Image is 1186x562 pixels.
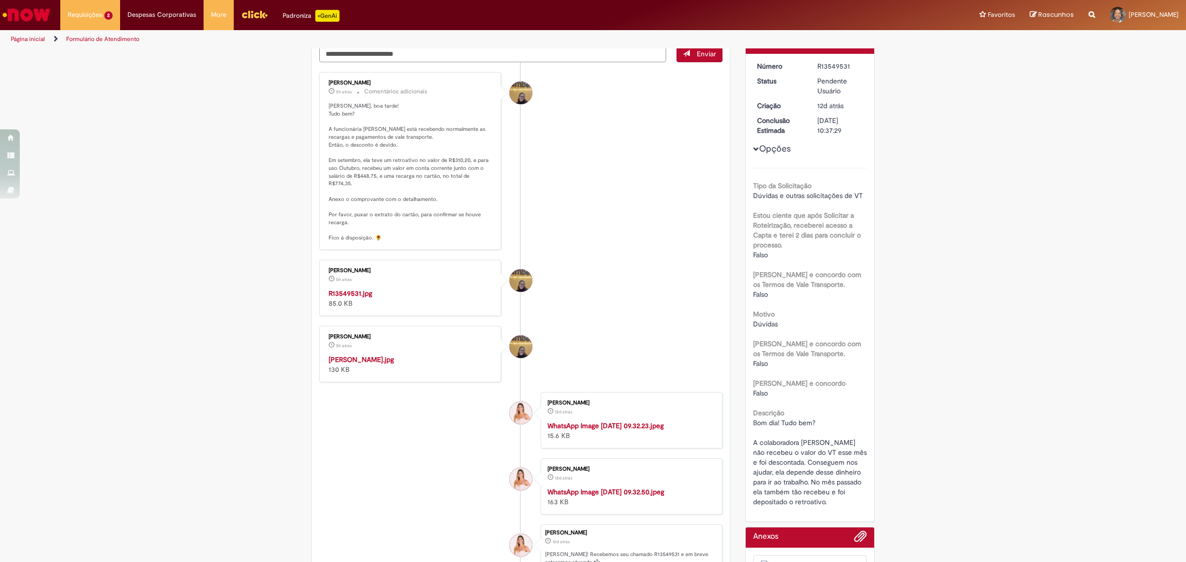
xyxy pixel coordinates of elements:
[509,468,532,490] div: Luise Almeida Reusch
[753,310,775,319] b: Motivo
[509,269,532,292] div: Amanda De Campos Gomes Do Nascimento
[750,61,810,71] dt: Número
[1038,10,1074,19] span: Rascunhos
[329,80,493,86] div: [PERSON_NAME]
[753,181,811,190] b: Tipo da Solicitação
[336,343,352,349] span: 5h atrás
[753,191,863,200] span: Dúvidas e outras solicitações de VT
[364,87,427,96] small: Comentários adicionais
[548,466,712,472] div: [PERSON_NAME]
[753,320,778,328] span: Dúvidas
[319,45,666,63] textarea: Digite sua mensagem aqui...
[753,211,861,249] b: Estou ciente que após Solicitar a Roteirização, receberei acesso a Capta e terei 2 dias para conc...
[329,268,493,274] div: [PERSON_NAME]
[753,379,846,388] b: [PERSON_NAME] e concordo
[817,61,863,71] div: R13549531
[753,389,768,398] span: Falso
[988,10,1015,20] span: Favoritos
[753,418,869,506] span: Bom dia! Tudo bem? A colaboradora [PERSON_NAME] não recebeu o valor do VT esse mês e foi desconta...
[548,487,664,496] a: WhatsApp Image [DATE] 09.32.50.jpeg
[552,539,570,545] time: 19/09/2025 09:37:20
[753,339,861,358] b: [PERSON_NAME] e concordo com os Termos de Vale Transporte.
[329,288,493,308] div: 85.0 KB
[336,89,352,95] span: 5h atrás
[555,409,572,415] span: 12d atrás
[1129,10,1179,19] span: [PERSON_NAME]
[753,250,768,259] span: Falso
[211,10,226,20] span: More
[750,76,810,86] dt: Status
[509,401,532,424] div: Luise Almeida Reusch
[1030,10,1074,20] a: Rascunhos
[1,5,52,25] img: ServiceNow
[750,101,810,111] dt: Criação
[753,359,768,368] span: Falso
[817,76,863,96] div: Pendente Usuário
[753,408,784,417] b: Descrição
[545,530,717,536] div: [PERSON_NAME]
[677,45,722,62] button: Enviar
[336,277,352,282] time: 30/09/2025 13:50:07
[329,355,394,364] a: [PERSON_NAME].jpg
[548,421,664,430] a: WhatsApp Image [DATE] 09.32.23.jpeg
[329,102,493,242] p: [PERSON_NAME], boa tarde! Tudo bem? A funcionária [PERSON_NAME] está recebendo normalmente as rec...
[509,81,532,104] div: Amanda De Campos Gomes Do Nascimento
[336,343,352,349] time: 30/09/2025 13:48:35
[854,530,867,548] button: Adicionar anexos
[697,49,716,58] span: Enviar
[241,7,268,22] img: click_logo_yellow_360x200.png
[817,101,844,110] span: 12d atrás
[555,475,572,481] time: 19/09/2025 09:36:51
[548,487,712,507] div: 163 KB
[336,277,352,282] span: 5h atrás
[753,290,768,299] span: Falso
[817,116,863,135] div: [DATE] 10:37:29
[753,270,861,289] b: [PERSON_NAME] e concordo com os Termos de Vale Transporte.
[7,30,783,48] ul: Trilhas de página
[817,101,863,111] div: 19/09/2025 09:37:20
[552,539,570,545] span: 12d atrás
[555,409,572,415] time: 19/09/2025 09:36:59
[548,400,712,406] div: [PERSON_NAME]
[509,534,532,557] div: Luise Almeida Reusch
[329,355,493,374] div: 130 KB
[329,334,493,340] div: [PERSON_NAME]
[68,10,102,20] span: Requisições
[548,421,712,441] div: 15.6 KB
[336,89,352,95] time: 30/09/2025 13:52:28
[127,10,196,20] span: Despesas Corporativas
[753,532,778,541] h2: Anexos
[329,289,372,298] a: R13549531.jpg
[555,475,572,481] span: 12d atrás
[315,10,339,22] p: +GenAi
[11,35,45,43] a: Página inicial
[750,116,810,135] dt: Conclusão Estimada
[66,35,139,43] a: Formulário de Atendimento
[283,10,339,22] div: Padroniza
[817,101,844,110] time: 19/09/2025 09:37:20
[509,335,532,358] div: Amanda De Campos Gomes Do Nascimento
[104,11,113,20] span: 2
